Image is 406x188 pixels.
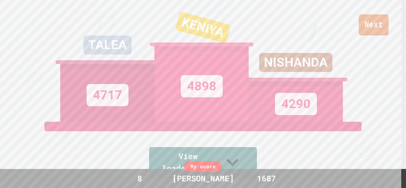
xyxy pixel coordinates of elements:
[175,11,231,43] div: KENIYA
[243,172,290,185] div: 1687
[149,147,257,178] a: View leaderboard
[87,84,128,106] div: 4717
[83,36,132,55] div: TALEA
[275,93,317,115] div: 4290
[359,14,389,35] a: Next
[166,172,240,185] div: [PERSON_NAME]
[184,161,222,172] div: My score
[259,53,332,72] div: NISHANDA
[116,172,163,185] div: 8
[181,75,223,97] div: 4898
